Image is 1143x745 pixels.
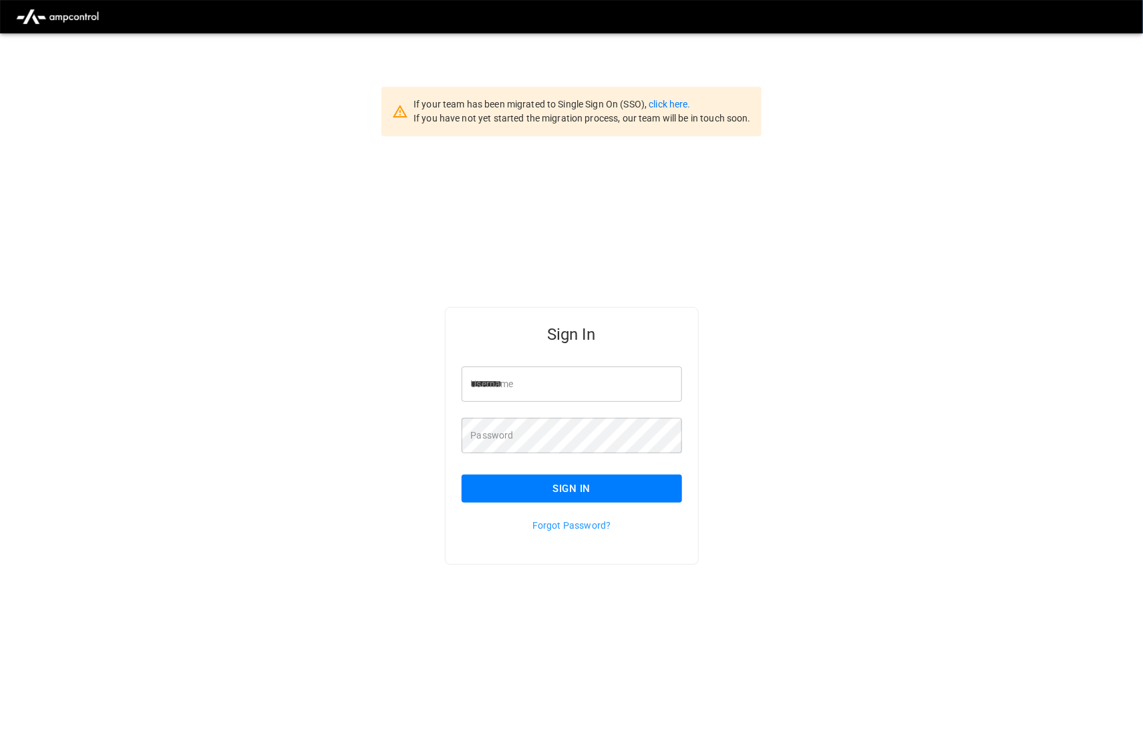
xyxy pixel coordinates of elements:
p: Forgot Password? [462,519,682,532]
span: If you have not yet started the migration process, our team will be in touch soon. [414,113,751,123]
h5: Sign In [462,324,682,345]
button: Sign In [462,475,682,503]
span: If your team has been migrated to Single Sign On (SSO), [414,99,649,109]
a: click here. [649,99,690,109]
img: ampcontrol.io logo [11,4,104,29]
